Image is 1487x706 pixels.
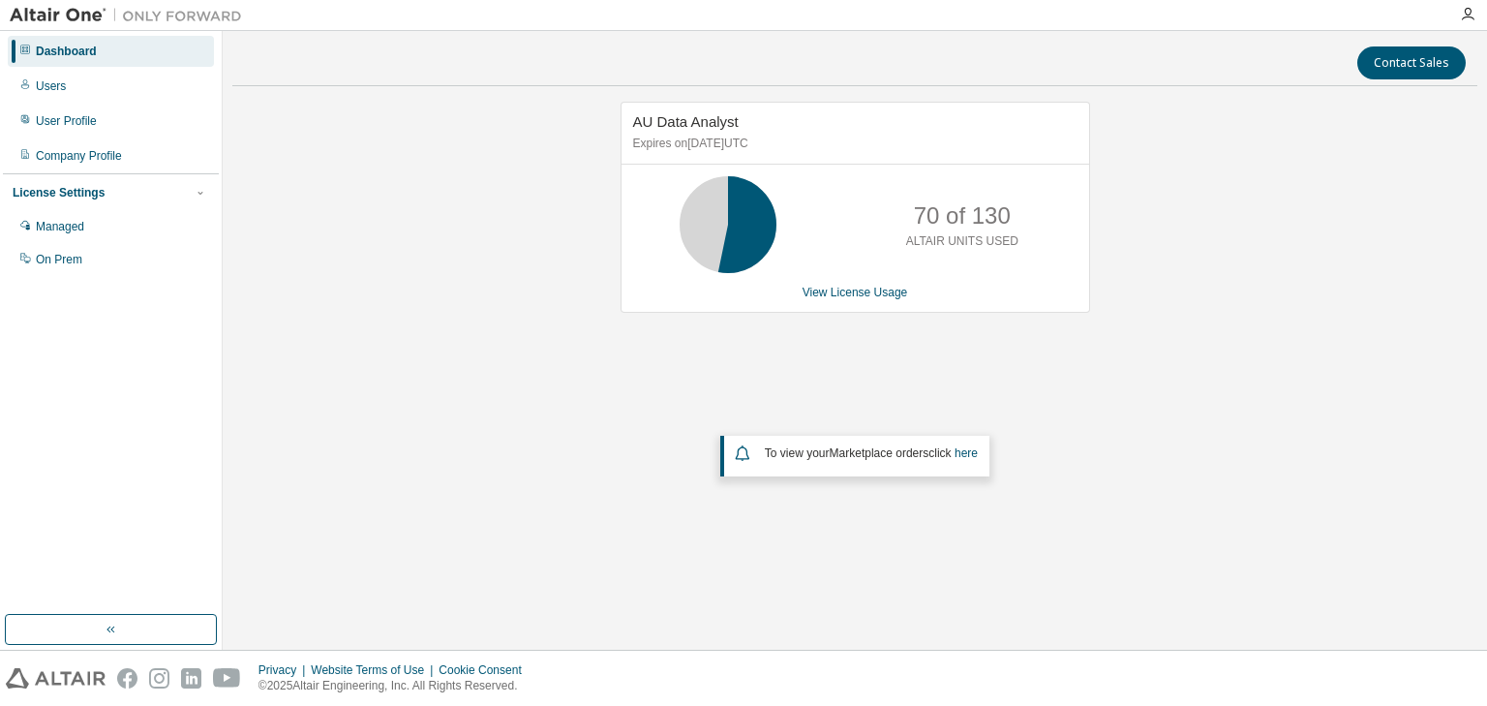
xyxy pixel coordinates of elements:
span: AU Data Analyst [633,113,739,130]
em: Marketplace orders [830,446,929,460]
img: youtube.svg [213,668,241,689]
div: Users [36,78,66,94]
span: To view your click [765,446,978,460]
img: instagram.svg [149,668,169,689]
img: altair_logo.svg [6,668,106,689]
p: © 2025 Altair Engineering, Inc. All Rights Reserved. [258,678,533,694]
div: On Prem [36,252,82,267]
div: Privacy [258,662,311,678]
img: Altair One [10,6,252,25]
p: Expires on [DATE] UTC [633,136,1073,152]
p: 70 of 130 [914,200,1011,232]
p: ALTAIR UNITS USED [906,233,1018,250]
div: Cookie Consent [439,662,532,678]
div: Dashboard [36,44,97,59]
a: here [955,446,978,460]
div: Managed [36,219,84,234]
img: linkedin.svg [181,668,201,689]
div: User Profile [36,113,97,129]
img: facebook.svg [117,668,137,689]
button: Contact Sales [1357,46,1466,79]
a: View License Usage [803,286,908,299]
div: Website Terms of Use [311,662,439,678]
div: Company Profile [36,148,122,164]
div: License Settings [13,185,105,200]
